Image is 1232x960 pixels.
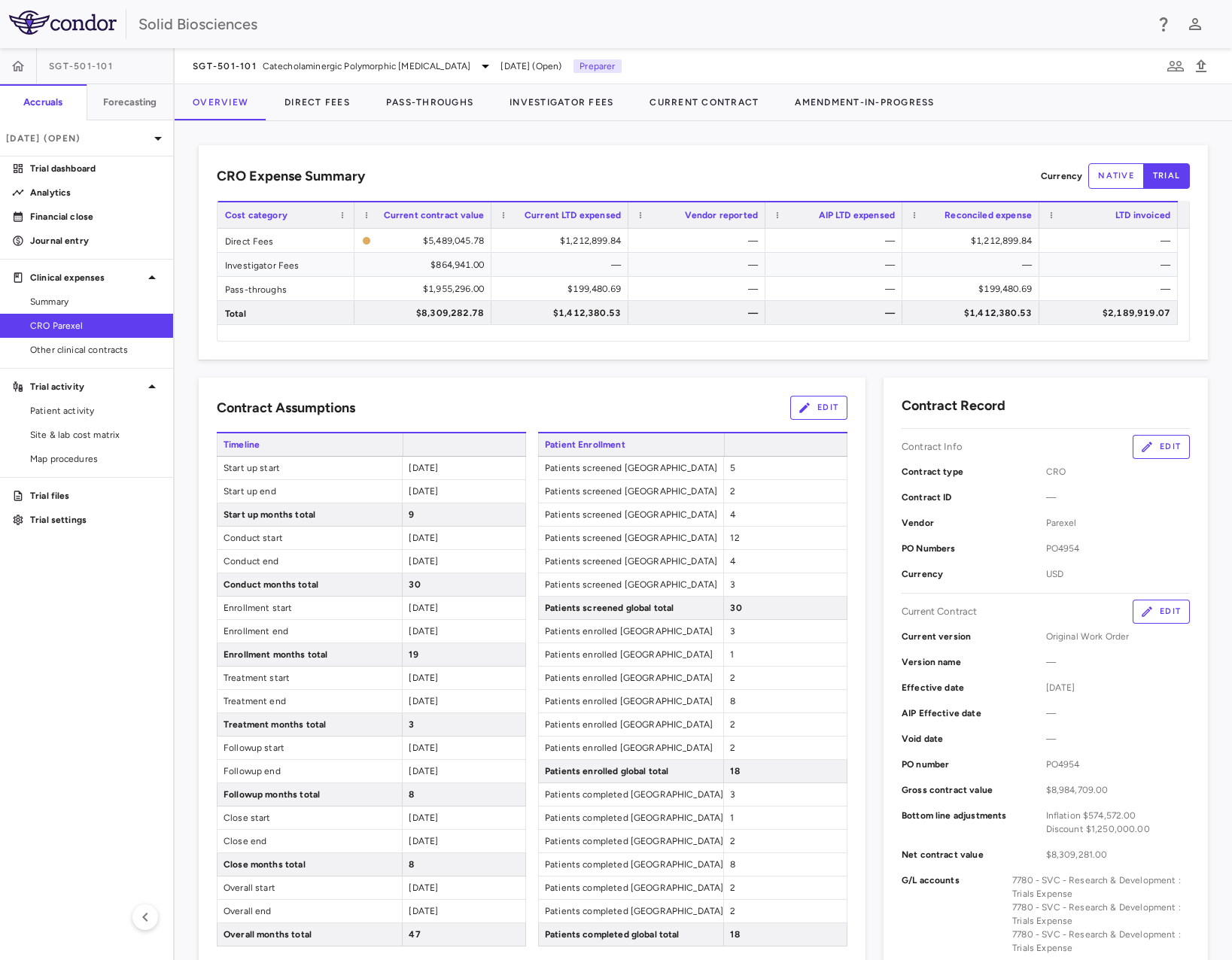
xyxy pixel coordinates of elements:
p: Gross contract value [902,783,1046,797]
button: trial [1143,163,1190,189]
div: — [1053,253,1170,277]
h6: Accruals [23,96,62,109]
span: [DATE] (Open) [500,59,561,73]
span: Reconciled expense [945,210,1032,220]
span: — [1046,655,1191,669]
span: Patients screened [GEOGRAPHIC_DATA] [539,503,723,526]
p: Net contract value [902,848,1046,861]
span: 4 [730,556,735,567]
span: Close months total [218,853,402,876]
button: Edit [1133,600,1190,624]
span: Start up months total [218,503,402,526]
span: Start up start [218,457,402,479]
span: Patients enrolled [GEOGRAPHIC_DATA] [539,643,723,666]
span: [DATE] [409,673,438,683]
span: [DATE] [409,743,438,753]
span: 12 [730,533,739,543]
h6: Forecasting [103,96,157,109]
span: Patients completed [GEOGRAPHIC_DATA] [539,900,723,922]
div: Direct Fees [218,229,354,252]
span: [DATE] [409,533,438,543]
p: Vendor [902,516,1046,530]
div: — [642,229,758,253]
span: Followup months total [218,783,402,806]
span: [DATE] [409,463,438,473]
span: Other clinical contracts [30,343,161,357]
div: — [916,253,1032,277]
span: 3 [730,579,735,590]
span: Patients enrolled global total [539,760,723,782]
span: [DATE] [409,486,438,497]
span: 1 [730,649,734,660]
span: 2 [730,486,735,497]
span: Summary [30,295,161,308]
span: Treatment months total [218,713,402,736]
span: 18 [730,766,739,776]
span: Patients completed [GEOGRAPHIC_DATA] [539,876,723,899]
div: $1,955,296.00 [368,277,484,301]
div: — [1053,277,1170,301]
span: Patients screened global total [539,597,723,619]
button: Amendment-In-Progress [777,84,952,120]
span: Patients completed global total [539,923,723,946]
div: — [779,301,895,325]
span: Close start [218,807,402,829]
div: — [779,253,895,277]
span: [DATE] [409,766,438,776]
span: — [1046,732,1191,746]
span: — [1046,706,1191,720]
span: [DATE] [409,883,438,893]
span: Start up end [218,480,402,503]
span: Patients enrolled [GEOGRAPHIC_DATA] [539,737,723,759]
span: Patients enrolled [GEOGRAPHIC_DATA] [539,690,723,712]
p: Financial close [30,210,161,223]
button: Current Contract [631,84,777,120]
p: Currency [1041,169,1082,183]
span: 3 [730,789,735,800]
span: Patients enrolled [GEOGRAPHIC_DATA] [539,667,723,689]
span: [DATE] [409,626,438,636]
span: [DATE] [409,556,438,567]
span: Current LTD expensed [525,210,621,220]
div: Solid Biosciences [138,13,1145,35]
span: Enrollment end [218,620,402,643]
p: Trial activity [30,380,143,393]
div: $199,480.69 [505,277,621,301]
span: 9 [409,509,414,520]
span: PO4954 [1046,758,1191,771]
div: $864,941.00 [368,253,484,277]
span: [DATE] [409,836,438,846]
p: Current Contract [902,605,977,618]
span: 18 [730,929,739,940]
span: $8,984,709.00 [1046,783,1191,797]
span: Treatment end [218,690,402,712]
span: [DATE] [1046,681,1191,694]
div: 7780 - SVC - Research & Development : Trials Expense [1012,928,1190,955]
span: 2 [730,883,735,893]
div: $1,412,380.53 [916,301,1032,325]
span: Overall months total [218,923,402,946]
span: [DATE] [409,696,438,706]
span: SGT-501-101 [193,60,257,72]
span: [DATE] [409,603,438,613]
span: Enrollment months total [218,643,402,666]
div: — [779,229,895,253]
span: Overall start [218,876,402,899]
span: SGT-501-101 [49,60,113,72]
span: 2 [730,719,735,730]
span: 2 [730,673,735,683]
div: $5,489,045.78 [377,229,484,253]
span: Overall end [218,900,402,922]
button: Direct Fees [266,84,368,120]
span: Enrollment start [218,597,402,619]
span: 19 [409,649,418,660]
p: Contract type [902,465,1046,478]
span: Patients enrolled [GEOGRAPHIC_DATA] [539,713,723,736]
button: native [1088,163,1144,189]
span: Patients completed [GEOGRAPHIC_DATA] [539,853,723,876]
div: Investigator Fees [218,253,354,276]
p: Bottom line adjustments [902,809,1046,836]
span: Patients screened [GEOGRAPHIC_DATA] [539,527,723,549]
div: $199,480.69 [916,277,1032,301]
span: Patients completed [GEOGRAPHIC_DATA] [539,783,723,806]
